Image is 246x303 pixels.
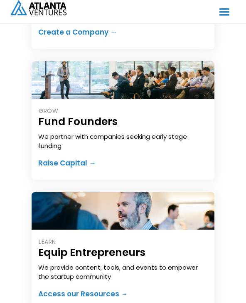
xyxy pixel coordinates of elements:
[38,159,96,168] div: Raise Capital →
[38,247,207,259] h1: Equip Entrepreneurs
[32,62,214,188] a: GROWFund FoundersWe partner with companies seeking early stage fundingRaise Capital →
[38,28,117,37] div: Create a Company →
[38,133,207,151] div: We partner with companies seeking early stage funding
[38,263,207,282] div: We provide content, tools, and events to empower the startup community
[39,238,207,247] div: LEARN
[39,107,207,116] div: GROW
[38,116,207,128] h1: Fund Founders
[38,290,128,298] div: Access our Resources →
